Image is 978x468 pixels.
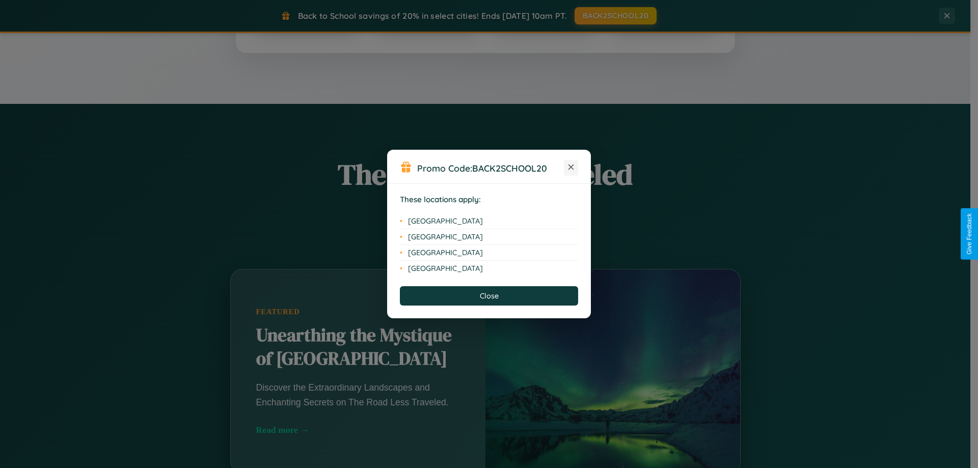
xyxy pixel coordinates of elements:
strong: These locations apply: [400,195,481,204]
li: [GEOGRAPHIC_DATA] [400,245,578,261]
li: [GEOGRAPHIC_DATA] [400,261,578,276]
li: [GEOGRAPHIC_DATA] [400,213,578,229]
button: Close [400,286,578,306]
li: [GEOGRAPHIC_DATA] [400,229,578,245]
div: Give Feedback [966,213,973,255]
h3: Promo Code: [417,162,564,174]
b: BACK2SCHOOL20 [472,162,547,174]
